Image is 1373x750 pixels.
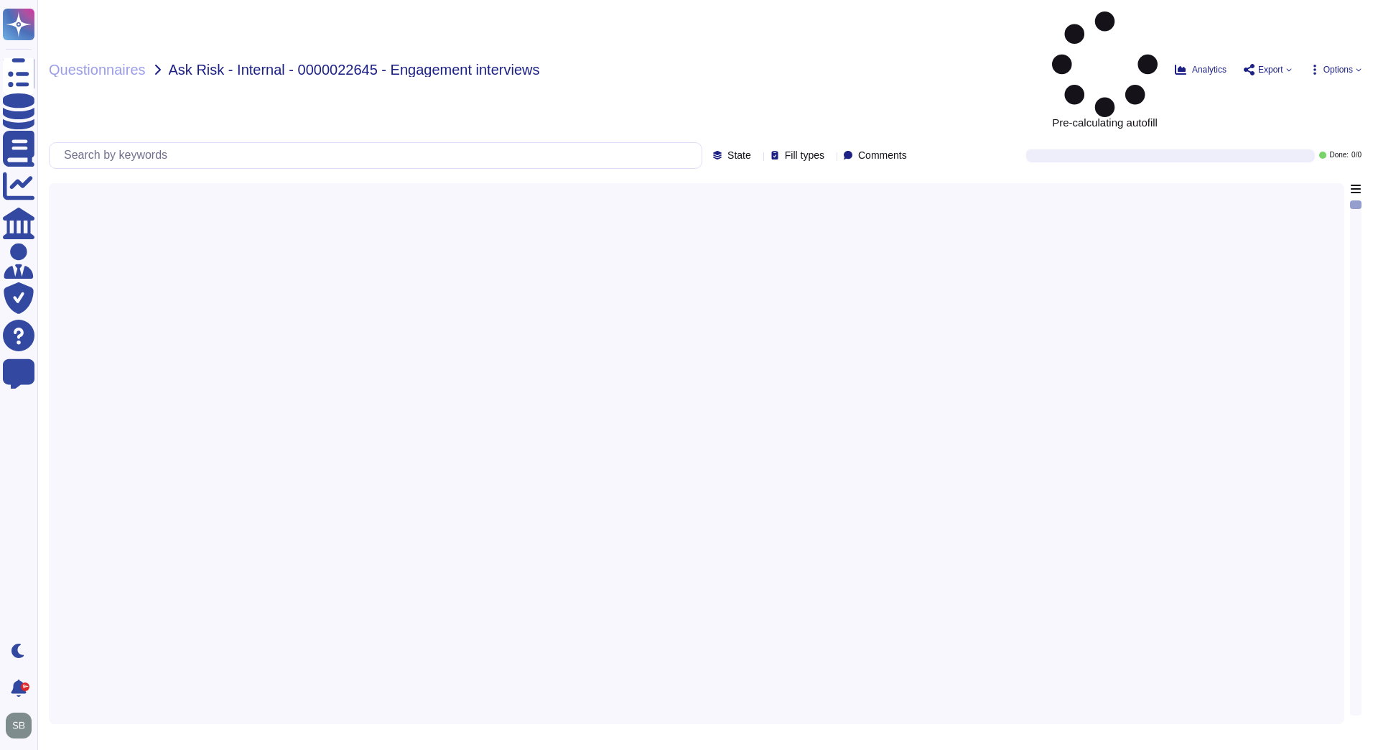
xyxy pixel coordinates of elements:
[1351,152,1362,159] span: 0 / 0
[1258,65,1283,74] span: Export
[1175,64,1227,75] button: Analytics
[1323,65,1353,74] span: Options
[1192,65,1227,74] span: Analytics
[57,143,702,168] input: Search by keywords
[727,150,751,160] span: State
[169,62,540,77] span: Ask Risk - Internal - 0000022645 - Engagement interviews
[785,150,824,160] span: Fill types
[49,62,146,77] span: Questionnaires
[1329,152,1349,159] span: Done:
[6,713,32,739] img: user
[3,710,42,741] button: user
[858,150,907,160] span: Comments
[1052,11,1158,128] span: Pre-calculating autofill
[21,682,29,691] div: 9+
